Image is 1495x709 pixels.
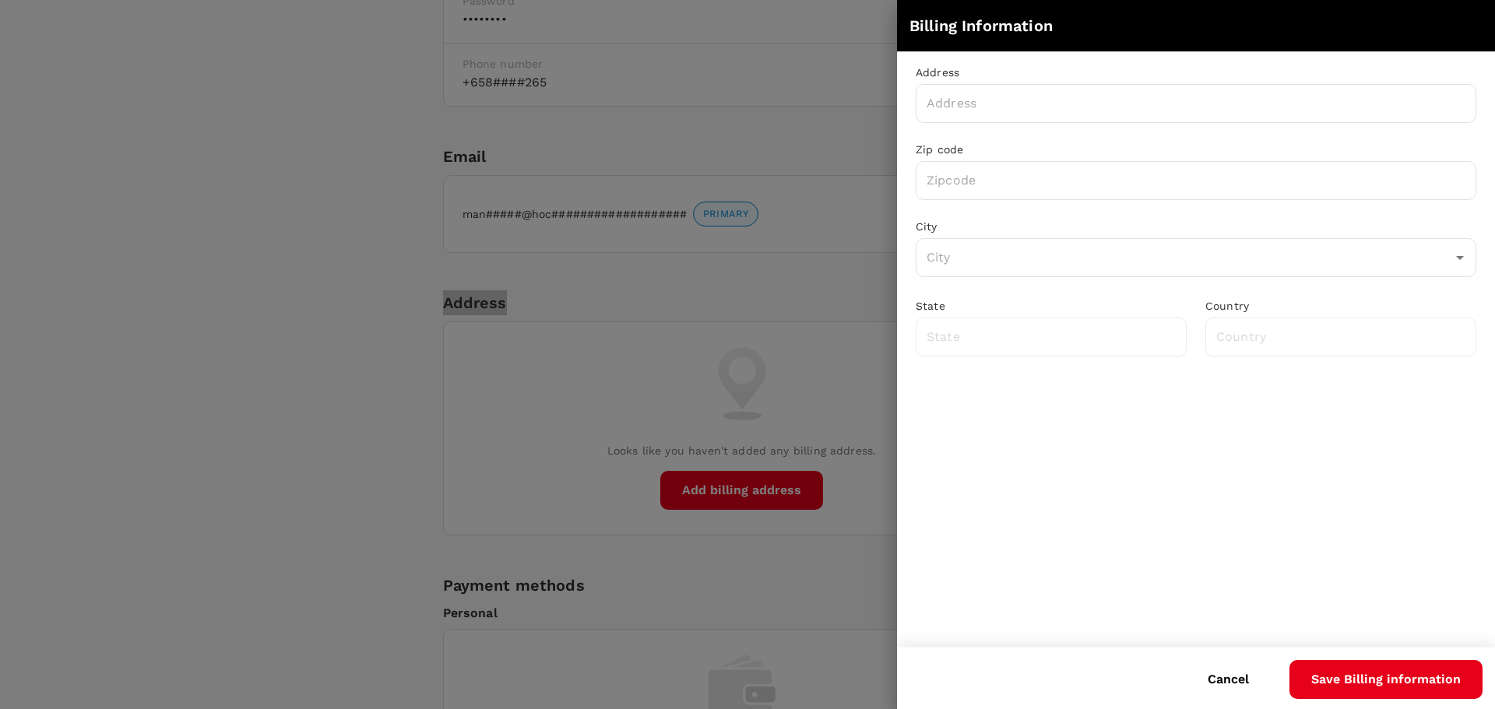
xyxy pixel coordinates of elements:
[1456,12,1483,39] button: close
[916,142,1476,157] div: Zip code
[1449,247,1471,269] button: Open
[916,84,1476,123] input: Address
[916,161,1476,200] input: Zipcode
[916,65,1476,80] div: Address
[1205,318,1476,356] input: Country
[916,318,1187,356] input: State
[916,219,1476,234] div: City
[1289,660,1483,699] button: Save Billing information
[1186,660,1271,699] button: Cancel
[1205,298,1476,314] div: Country
[923,243,1446,272] input: City
[916,298,1187,314] div: State
[909,13,1456,38] div: Billing Information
